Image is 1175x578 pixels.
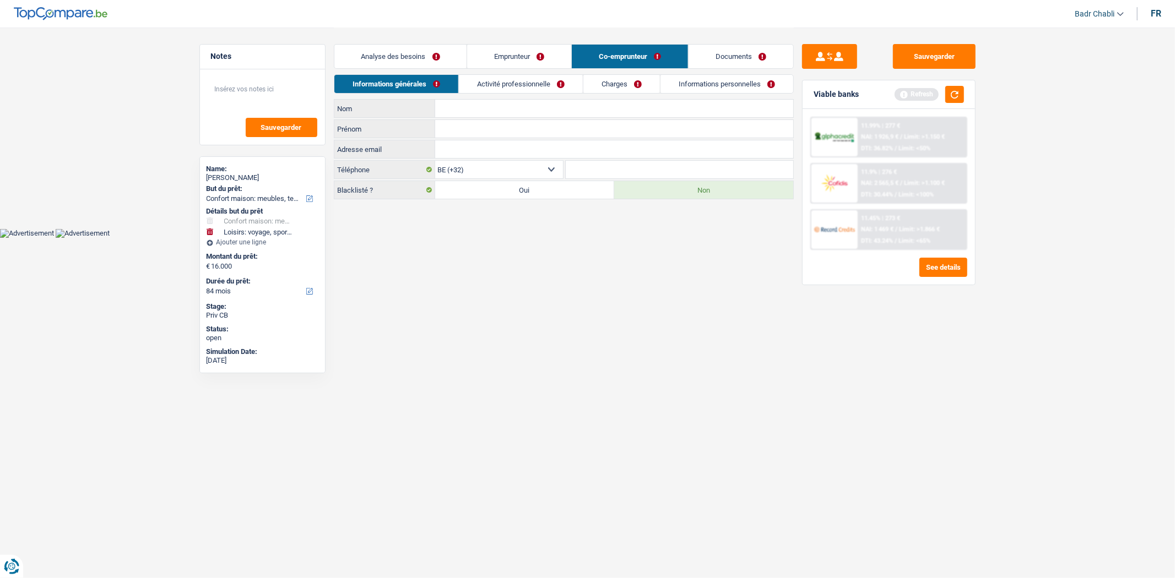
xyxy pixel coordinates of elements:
span: / [895,237,897,244]
div: Refresh [895,88,939,100]
button: Sauvegarder [246,118,317,137]
a: Badr Chabli [1066,5,1124,23]
div: 11.9% | 276 € [861,168,897,176]
span: Limit: <100% [898,191,934,198]
a: Activité professionnelle [459,75,583,93]
div: [DATE] [207,356,318,365]
span: NAI: 1 926,9 € [861,133,898,140]
h5: Notes [211,52,314,61]
div: Name: [207,165,318,173]
label: Nom [334,100,435,117]
a: Documents [689,45,793,68]
span: DTI: 43.24% [861,237,893,244]
span: / [900,133,902,140]
label: Adresse email [334,140,435,158]
a: Analyse des besoins [334,45,467,68]
span: Limit: <50% [898,145,930,152]
img: Cofidis [814,173,855,193]
div: [PERSON_NAME] [207,173,318,182]
div: 11.99% | 277 € [861,122,900,129]
div: 11.45% | 273 € [861,215,900,222]
span: NAI: 2 565,5 € [861,179,898,187]
a: Informations personnelles [660,75,793,93]
label: Blacklisté ? [334,181,435,199]
label: Durée du prêt: [207,277,316,286]
button: See details [919,258,967,277]
label: Montant du prêt: [207,252,316,261]
a: Charges [583,75,660,93]
div: Viable banks [814,90,859,99]
a: Informations générales [334,75,458,93]
button: Sauvegarder [893,44,976,69]
span: / [895,191,897,198]
span: / [895,226,897,233]
span: DTI: 30.44% [861,191,893,198]
label: Prénom [334,120,435,138]
span: Badr Chabli [1075,9,1114,19]
label: Oui [435,181,614,199]
span: Limit: <65% [898,237,930,244]
div: open [207,334,318,342]
label: Téléphone [334,161,435,178]
a: Co-emprunteur [572,45,688,68]
span: Limit: >1.150 € [904,133,945,140]
div: Priv CB [207,311,318,320]
span: NAI: 1 469 € [861,226,894,233]
span: / [900,179,902,187]
span: Limit: >1.100 € [904,179,945,187]
div: Simulation Date: [207,347,318,356]
img: Record Credits [814,219,855,239]
span: € [207,262,210,271]
div: Stage: [207,302,318,311]
div: Détails but du prêt [207,207,318,216]
label: But du prêt: [207,184,316,193]
span: Limit: >1.866 € [899,226,940,233]
img: Advertisement [56,229,110,238]
div: Ajouter une ligne [207,238,318,246]
img: TopCompare Logo [14,7,107,20]
div: Status: [207,325,318,334]
input: 401020304 [566,161,793,178]
span: / [895,145,897,152]
div: fr [1151,8,1161,19]
a: Emprunteur [467,45,571,68]
span: DTI: 36.82% [861,145,893,152]
label: Non [614,181,793,199]
span: Sauvegarder [261,124,302,131]
img: AlphaCredit [814,131,855,144]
